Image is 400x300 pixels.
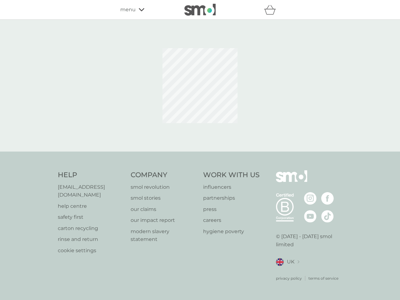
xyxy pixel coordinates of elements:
a: careers [203,216,260,224]
a: help centre [58,202,124,210]
a: smol stories [131,194,197,202]
h4: Work With Us [203,170,260,180]
img: visit the smol Instagram page [304,192,317,205]
a: privacy policy [276,275,302,281]
img: visit the smol Tiktok page [321,210,334,222]
img: smol [184,4,216,16]
a: rinse and return [58,235,124,243]
img: visit the smol Youtube page [304,210,317,222]
a: partnerships [203,194,260,202]
a: press [203,205,260,213]
div: basket [264,3,280,16]
h4: Company [131,170,197,180]
img: UK flag [276,258,284,266]
span: menu [120,6,136,14]
a: influencers [203,183,260,191]
a: safety first [58,213,124,221]
a: modern slavery statement [131,227,197,243]
a: smol revolution [131,183,197,191]
a: [EMAIL_ADDRESS][DOMAIN_NAME] [58,183,124,199]
h4: Help [58,170,124,180]
a: our claims [131,205,197,213]
a: terms of service [308,275,338,281]
a: carton recycling [58,224,124,232]
span: UK [287,258,294,266]
a: cookie settings [58,247,124,255]
a: hygiene poverty [203,227,260,236]
img: select a new location [297,260,299,264]
p: © [DATE] - [DATE] smol limited [276,232,342,248]
a: our impact report [131,216,197,224]
img: smol [276,170,307,192]
img: visit the smol Facebook page [321,192,334,205]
